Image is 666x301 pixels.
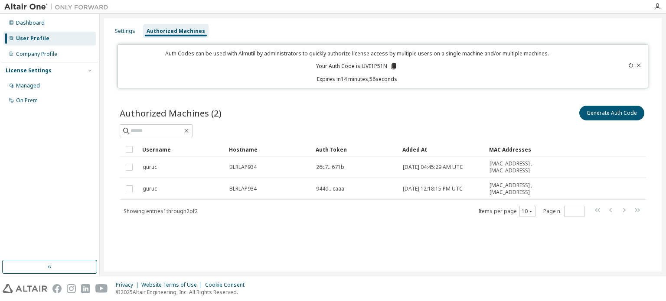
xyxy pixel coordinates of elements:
img: Altair One [4,3,113,11]
div: Settings [115,28,135,35]
span: Items per page [478,206,535,217]
div: Authorized Machines [147,28,205,35]
div: Cookie Consent [205,282,250,288]
div: Company Profile [16,51,57,58]
span: [MAC_ADDRESS] , [MAC_ADDRESS] [490,160,555,174]
p: Auth Codes can be used with Almutil by administrators to quickly authorize license access by mult... [123,50,591,57]
div: Added At [402,142,482,156]
img: youtube.svg [95,284,108,293]
img: linkedin.svg [81,284,90,293]
div: Dashboard [16,19,45,26]
span: [DATE] 04:45:29 AM UTC [403,164,463,171]
div: Auth Token [316,142,395,156]
div: Website Terms of Use [141,282,205,288]
div: License Settings [6,67,52,74]
img: altair_logo.svg [3,284,47,293]
span: Page n. [543,206,585,217]
p: Your Auth Code is: UVE1P51N [316,62,398,70]
div: Managed [16,82,40,89]
p: Expires in 14 minutes, 56 seconds [123,75,591,83]
div: MAC Addresses [489,142,555,156]
p: © 2025 Altair Engineering, Inc. All Rights Reserved. [116,288,250,296]
span: 944d...caaa [316,185,344,192]
div: Privacy [116,282,141,288]
span: guruc [143,185,157,192]
img: instagram.svg [67,284,76,293]
span: guruc [143,164,157,171]
span: [MAC_ADDRESS] , [MAC_ADDRESS] [490,182,555,196]
span: 26c7...671b [316,164,344,171]
span: Showing entries 1 through 2 of 2 [124,207,198,215]
div: On Prem [16,97,38,104]
div: Hostname [229,142,309,156]
span: [DATE] 12:18:15 PM UTC [403,185,463,192]
span: BLRLAP934 [229,185,257,192]
img: facebook.svg [52,284,62,293]
div: User Profile [16,35,49,42]
button: Generate Auth Code [579,106,644,120]
div: Username [142,142,222,156]
span: BLRLAP934 [229,164,257,171]
button: 10 [522,208,533,215]
span: Authorized Machines (2) [120,107,222,119]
